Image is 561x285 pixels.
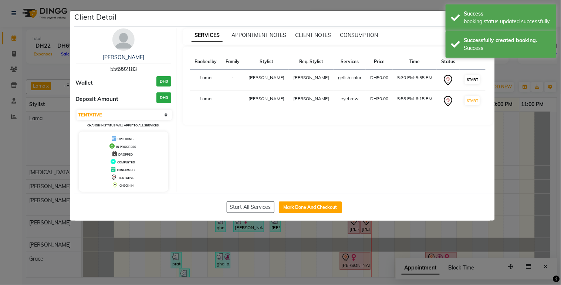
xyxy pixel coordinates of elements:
span: CHECK-IN [119,184,134,187]
span: CONSUMPTION [340,32,378,38]
div: Success [464,10,551,18]
th: Family [221,54,244,70]
span: TENTATIVE [118,176,134,180]
span: Deposit Amount [76,95,119,104]
span: APPOINTMENT NOTES [232,32,286,38]
th: Price [366,54,393,70]
div: DH50.00 [370,74,388,81]
h3: DH0 [156,92,171,103]
td: - [221,91,244,112]
span: UPCOMING [118,137,134,141]
a: [PERSON_NAME] [103,54,144,61]
span: CLIENT NOTES [295,32,331,38]
small: Change in status will apply to all services. [87,123,159,127]
img: avatar [112,28,135,51]
th: Booked by [190,54,221,70]
span: [PERSON_NAME] [293,96,329,101]
button: START [465,75,480,84]
h3: DH0 [156,76,171,87]
div: Successfully created booking. [464,37,551,44]
button: Start All Services [227,201,274,213]
span: SERVICES [192,29,223,42]
h5: Client Detail [75,11,117,23]
span: DROPPED [118,153,133,156]
td: 5:30 PM-5:55 PM [393,70,437,91]
button: START [465,96,480,105]
th: Services [334,54,366,70]
span: 556992183 [110,66,137,72]
div: eyebrow [338,95,361,102]
button: Mark Done And Checkout [279,201,342,213]
span: IN PROGRESS [116,145,136,149]
th: Req. Stylist [289,54,334,70]
div: gelish color [338,74,361,81]
span: CONFIRMED [117,168,135,172]
th: Status [437,54,460,70]
div: DH30.00 [370,95,388,102]
td: Lama [190,91,221,112]
span: [PERSON_NAME] [249,75,284,80]
td: Lama [190,70,221,91]
td: 5:55 PM-6:15 PM [393,91,437,112]
th: Time [393,54,437,70]
span: COMPLETED [117,160,135,164]
td: - [221,70,244,91]
span: [PERSON_NAME] [249,96,284,101]
th: Stylist [244,54,289,70]
div: Success [464,44,551,52]
span: [PERSON_NAME] [293,75,329,80]
span: Wallet [76,79,93,87]
div: booking status updated successfully [464,18,551,26]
